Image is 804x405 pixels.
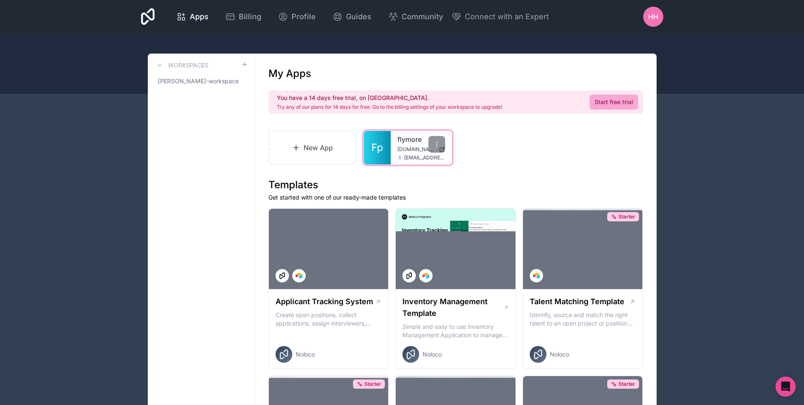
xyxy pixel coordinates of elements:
span: Profile [291,11,316,23]
span: [DOMAIN_NAME] [397,146,435,153]
p: Identify, source and match the right talent to an open project or position with our Talent Matchi... [530,311,636,328]
button: Connect with an Expert [451,11,549,23]
p: Simple and easy to use Inventory Management Application to manage your stock, orders and Manufact... [402,323,509,339]
span: [EMAIL_ADDRESS][DOMAIN_NAME] [404,154,445,161]
a: [PERSON_NAME]-workspace [155,74,248,89]
span: Noloco [423,350,442,359]
a: Guides [326,8,378,26]
p: Try any of our plans for 14 days for free. Go to the billing settings of your workspace to upgrade! [277,104,502,110]
span: Noloco [296,350,315,359]
span: Connect with an Expert [465,11,549,23]
div: Open Intercom Messenger [776,377,796,397]
h1: Talent Matching Template [530,296,624,308]
a: New App [268,131,357,165]
h2: You have a 14 days free trial, on [GEOGRAPHIC_DATA]. [277,94,502,102]
a: Workspaces [155,60,209,70]
a: Billing [219,8,268,26]
span: Noloco [550,350,569,359]
span: Billing [239,11,261,23]
p: Create open positions, collect applications, assign interviewers, centralise candidate feedback a... [276,311,382,328]
span: HH [648,12,658,22]
a: Fp [364,131,391,164]
span: [PERSON_NAME]-workspace [158,77,239,85]
a: Community [381,8,450,26]
h1: Inventory Management Template [402,296,503,319]
span: Apps [190,11,209,23]
span: Fp [371,141,383,154]
a: Apps [170,8,215,26]
h1: Templates [268,178,643,192]
span: Starter [618,213,635,220]
h1: Applicant Tracking System [276,296,373,308]
img: Airtable Logo [296,272,302,279]
span: Community [402,11,443,23]
h3: Workspaces [168,61,209,69]
a: Start free trial [590,95,638,110]
a: [DOMAIN_NAME] [397,146,445,153]
p: Get started with one of our ready-made templates [268,193,643,202]
img: Airtable Logo [533,272,540,279]
span: Guides [346,11,371,23]
a: flymore [397,134,445,144]
img: Airtable Logo [423,272,429,279]
a: Profile [271,8,322,26]
h1: My Apps [268,67,311,80]
span: Starter [364,381,381,387]
span: Starter [618,381,635,387]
